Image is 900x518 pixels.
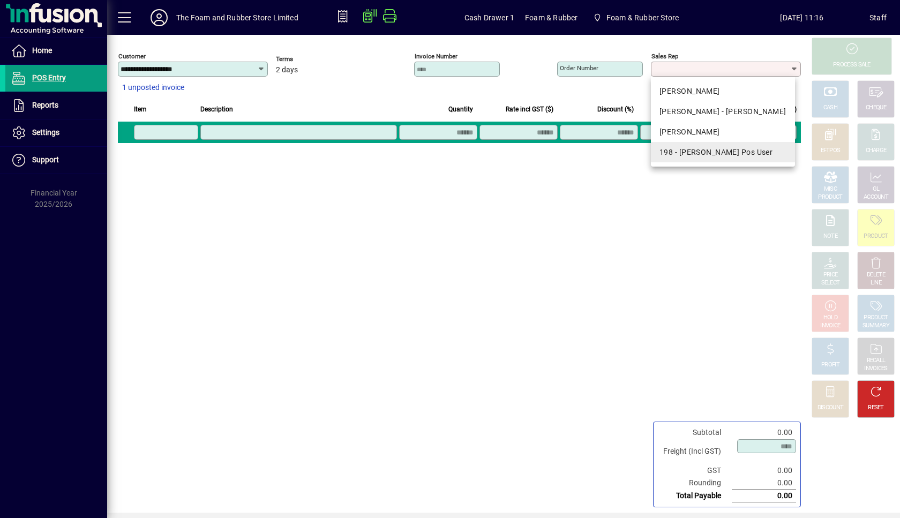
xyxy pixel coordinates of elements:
[823,314,837,322] div: HOLD
[864,232,888,241] div: PRODUCT
[658,439,732,464] td: Freight (Incl GST)
[32,155,59,164] span: Support
[651,81,795,101] mat-option: DAVE - Dave
[821,361,839,369] div: PROFIT
[122,82,184,93] span: 1 unposted invoice
[276,66,298,74] span: 2 days
[560,64,598,72] mat-label: Order number
[862,322,889,330] div: SUMMARY
[866,147,887,155] div: CHARGE
[5,119,107,146] a: Settings
[658,426,732,439] td: Subtotal
[32,101,58,109] span: Reports
[658,490,732,502] td: Total Payable
[176,9,298,26] div: The Foam and Rubber Store Limited
[823,232,837,241] div: NOTE
[867,357,886,365] div: RECALL
[5,92,107,119] a: Reports
[276,56,340,63] span: Terms
[732,464,796,477] td: 0.00
[873,185,880,193] div: GL
[732,477,796,490] td: 0.00
[659,106,786,117] div: [PERSON_NAME] - [PERSON_NAME]
[871,279,881,287] div: LINE
[658,477,732,490] td: Rounding
[588,8,683,27] span: Foam & Rubber Store
[732,490,796,502] td: 0.00
[606,9,679,26] span: Foam & Rubber Store
[864,314,888,322] div: PRODUCT
[823,104,837,112] div: CASH
[659,126,786,138] div: [PERSON_NAME]
[866,104,886,112] div: CHEQUE
[823,271,838,279] div: PRICE
[415,52,457,60] mat-label: Invoice number
[820,322,840,330] div: INVOICE
[464,9,514,26] span: Cash Drawer 1
[658,464,732,477] td: GST
[864,193,888,201] div: ACCOUNT
[506,103,553,115] span: Rate incl GST ($)
[821,279,840,287] div: SELECT
[651,52,678,60] mat-label: Sales rep
[134,103,147,115] span: Item
[525,9,577,26] span: Foam & Rubber
[651,142,795,162] mat-option: 198 - Shane Pos User
[32,46,52,55] span: Home
[867,271,885,279] div: DELETE
[142,8,176,27] button: Profile
[659,86,786,97] div: [PERSON_NAME]
[864,365,887,373] div: INVOICES
[651,122,795,142] mat-option: SHANE - Shane
[448,103,473,115] span: Quantity
[651,101,795,122] mat-option: EMMA - Emma Ormsby
[833,61,871,69] div: PROCESS SALE
[32,73,66,82] span: POS Entry
[824,185,837,193] div: MISC
[659,147,786,158] div: 198 - [PERSON_NAME] Pos User
[200,103,233,115] span: Description
[5,37,107,64] a: Home
[734,9,869,26] span: [DATE] 11:16
[5,147,107,174] a: Support
[868,404,884,412] div: RESET
[32,128,59,137] span: Settings
[597,103,634,115] span: Discount (%)
[869,9,887,26] div: Staff
[118,78,189,97] button: 1 unposted invoice
[118,52,146,60] mat-label: Customer
[821,147,841,155] div: EFTPOS
[817,404,843,412] div: DISCOUNT
[732,426,796,439] td: 0.00
[818,193,842,201] div: PRODUCT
